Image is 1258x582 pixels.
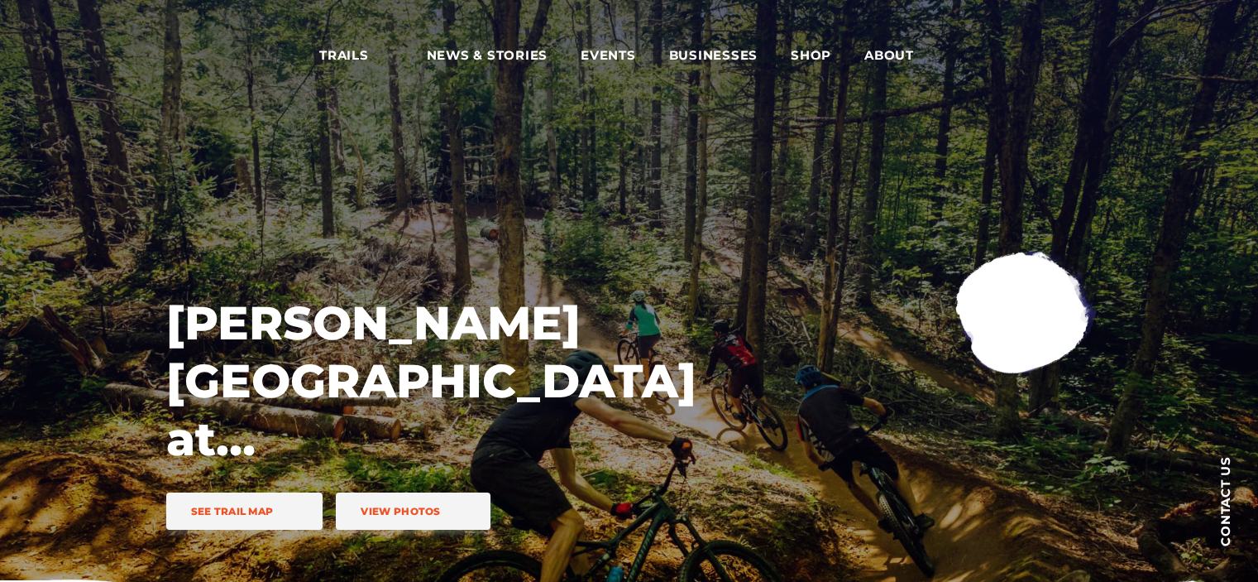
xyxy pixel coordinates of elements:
span: News & Stories [427,47,548,64]
a: View Photos trail icon [336,493,490,530]
span: Trails [319,47,394,64]
span: Shop [791,47,831,64]
span: View Photos [361,505,440,517]
span: About [864,47,939,64]
a: Contact us [1192,430,1258,571]
span: Businesses [669,47,758,64]
span: Events [581,47,636,64]
h1: [PERSON_NAME][GEOGRAPHIC_DATA] at [GEOGRAPHIC_DATA] [166,294,696,468]
span: Contact us [1219,456,1232,546]
a: See Trail Map trail icon [166,493,323,530]
span: See Trail Map [191,505,274,517]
